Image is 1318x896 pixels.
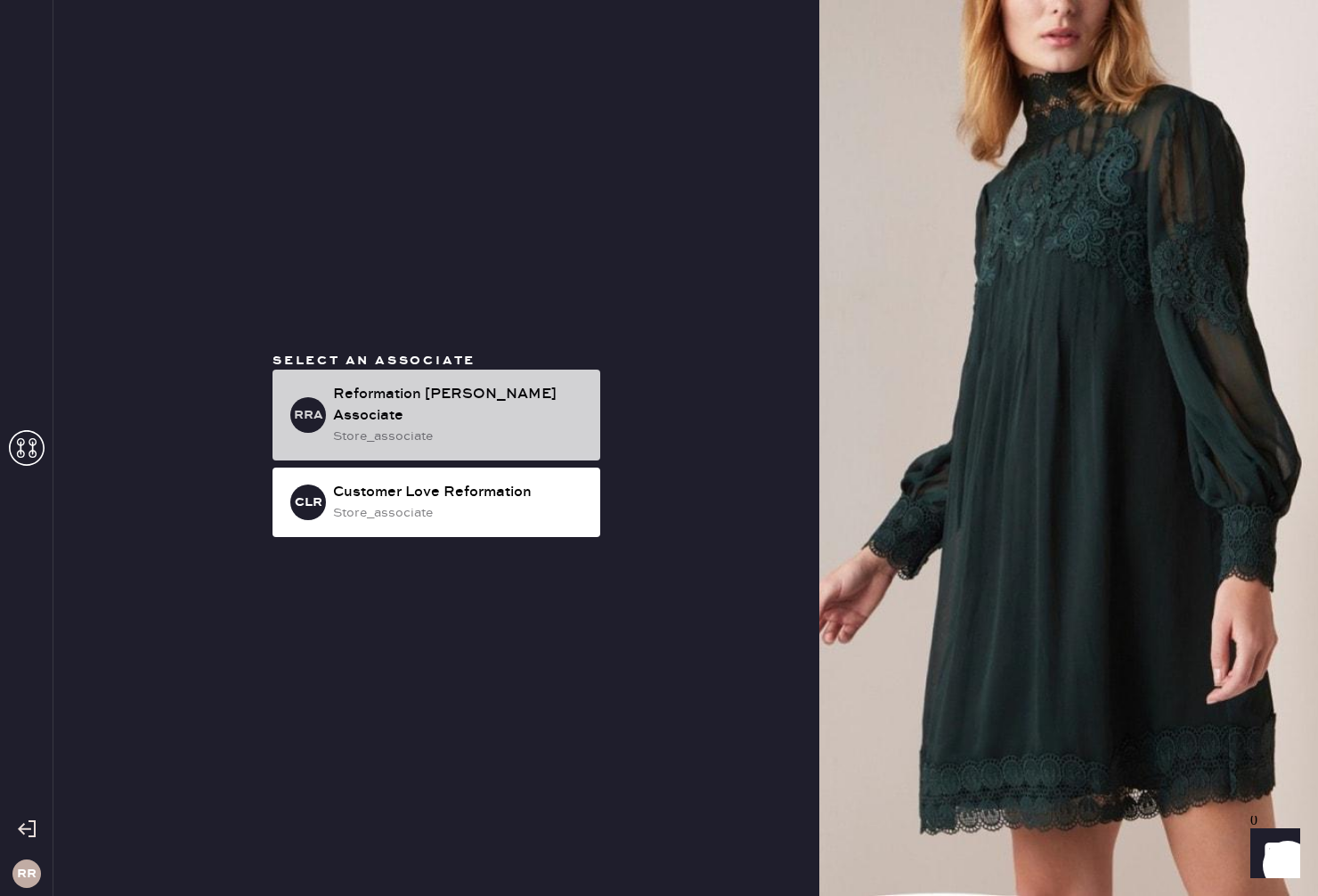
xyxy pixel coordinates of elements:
div: store_associate [333,503,586,523]
h3: RRA [294,409,323,421]
div: store_associate [333,427,586,446]
h3: CLR [295,496,322,509]
div: Customer Love Reformation [333,482,586,503]
iframe: Front Chat [1233,816,1310,892]
h3: RR [17,867,37,880]
div: Reformation [PERSON_NAME] Associate [333,384,586,427]
span: Select an associate [273,353,476,369]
